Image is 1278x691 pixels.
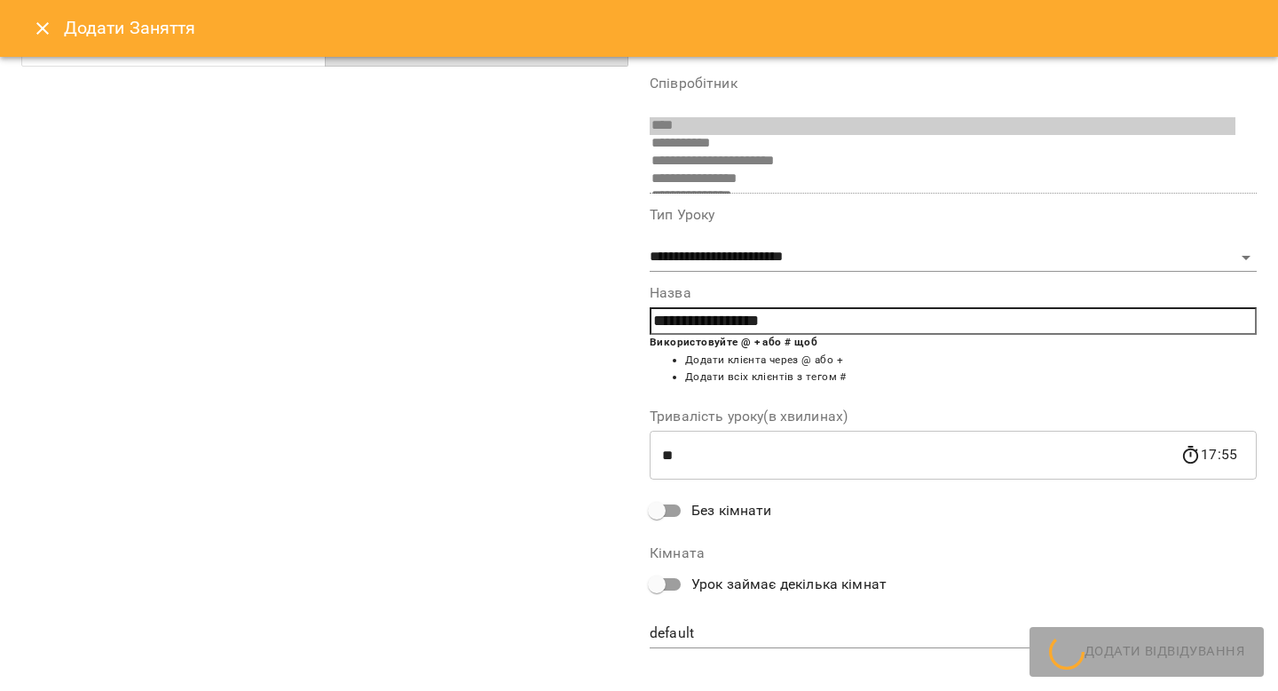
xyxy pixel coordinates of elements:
[685,369,1257,386] li: Додати всіх клієнтів з тегом #
[650,286,1257,300] label: Назва
[685,352,1257,369] li: Додати клієнта через @ або +
[650,409,1257,424] label: Тривалість уроку(в хвилинах)
[650,620,1257,648] div: default
[650,336,817,348] b: Використовуйте @ + або # щоб
[64,14,1257,42] h6: Додати Заняття
[650,76,1257,91] label: Співробітник
[650,208,1257,222] label: Тип Уроку
[691,574,887,595] span: Урок займає декілька кімнат
[21,7,64,50] button: Close
[650,546,1257,560] label: Кімната
[691,500,772,521] span: Без кімнати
